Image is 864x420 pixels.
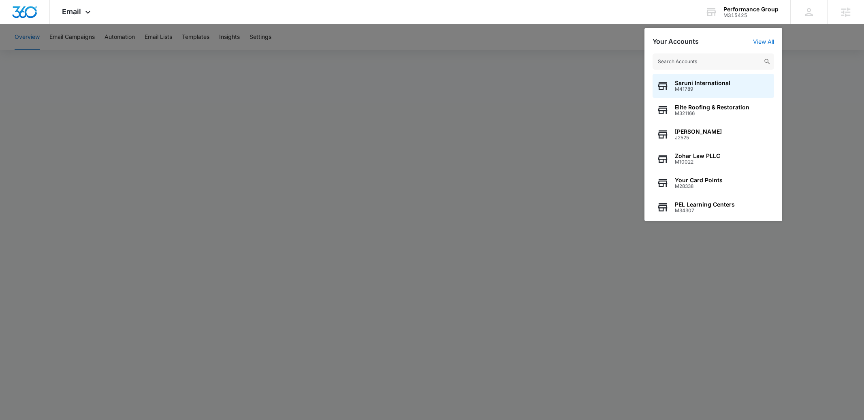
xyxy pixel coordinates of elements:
[62,7,81,16] span: Email
[653,98,774,122] button: Elite Roofing & RestorationM321166
[675,183,723,189] span: M28338
[653,147,774,171] button: Zohar Law PLLCM10022
[653,171,774,195] button: Your Card PointsM28338
[653,38,699,45] h2: Your Accounts
[723,13,779,18] div: account id
[675,177,723,183] span: Your Card Points
[675,208,735,213] span: M34307
[675,201,735,208] span: PEL Learning Centers
[675,104,749,111] span: Elite Roofing & Restoration
[653,74,774,98] button: Saruni InternationalM41789
[675,153,720,159] span: Zohar Law PLLC
[653,53,774,70] input: Search Accounts
[653,195,774,220] button: PEL Learning CentersM34307
[653,122,774,147] button: [PERSON_NAME]J2525
[675,159,720,165] span: M10022
[675,80,730,86] span: Saruni International
[675,135,722,141] span: J2525
[753,38,774,45] a: View All
[723,6,779,13] div: account name
[675,86,730,92] span: M41789
[675,111,749,116] span: M321166
[675,128,722,135] span: [PERSON_NAME]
